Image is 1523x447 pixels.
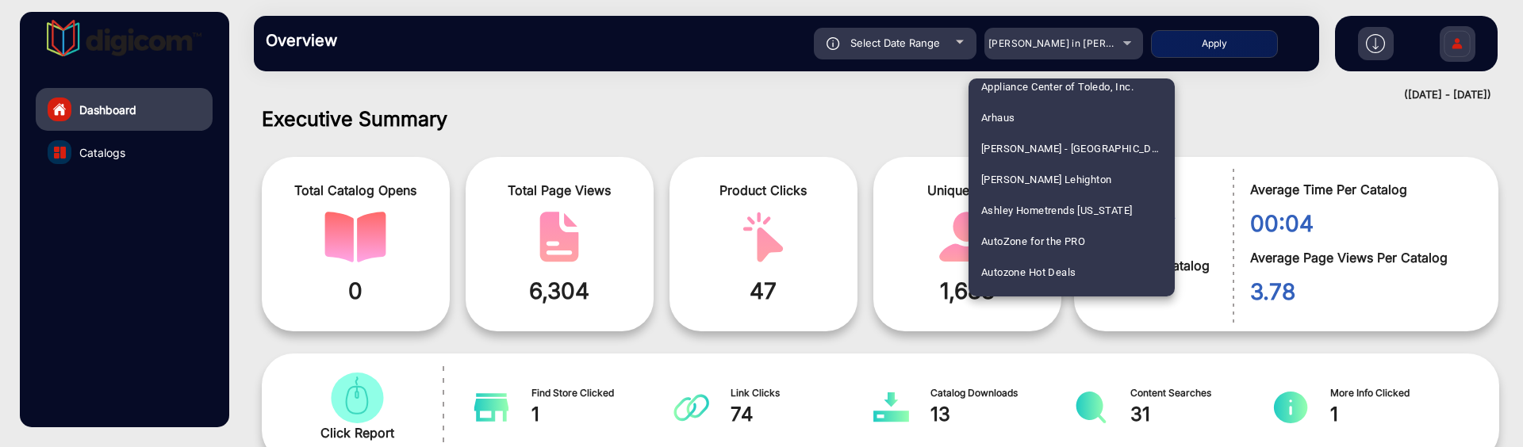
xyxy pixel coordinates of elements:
[981,288,1131,319] span: Autozone Pro News Publication
[981,71,1134,102] span: Appliance Center of Toledo, Inc.
[981,257,1076,288] span: Autozone Hot Deals
[981,195,1132,226] span: Ashley Hometrends [US_STATE]
[981,133,1162,164] span: [PERSON_NAME] - [GEOGRAPHIC_DATA] [GEOGRAPHIC_DATA]
[981,164,1111,195] span: [PERSON_NAME] Lehighton
[981,226,1085,257] span: AutoZone for the PRO
[981,102,1015,133] span: Arhaus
